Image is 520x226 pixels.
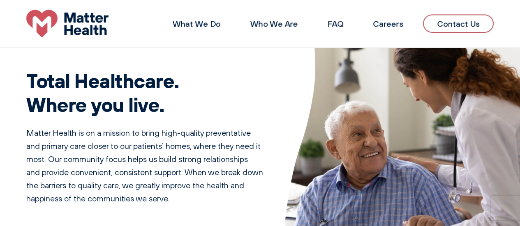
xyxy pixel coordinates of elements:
[373,18,403,29] a: Careers
[26,69,263,116] h1: Total Healthcare. Where you live.
[423,14,494,33] a: Contact Us
[250,18,298,29] a: Who We Are
[173,18,221,29] a: What We Do
[26,126,263,205] p: Matter Health is on a mission to bring high-quality preventative and primary care closer to our p...
[328,18,343,29] a: FAQ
